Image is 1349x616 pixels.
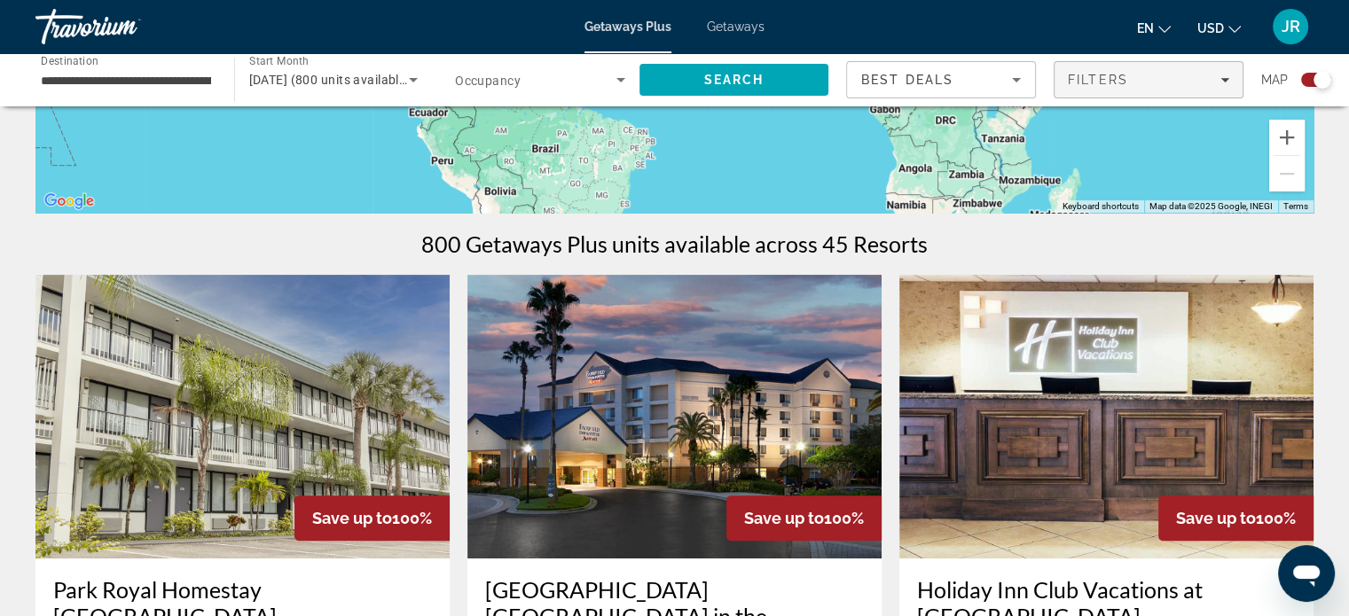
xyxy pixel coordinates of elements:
[312,509,392,527] span: Save up to
[1054,61,1243,98] button: Filters
[41,54,98,66] span: Destination
[1063,200,1139,213] button: Keyboard shortcuts
[35,4,213,50] a: Travorium
[707,19,765,34] a: Getaways
[1267,8,1314,45] button: User Menu
[41,70,211,91] input: Select destination
[1197,21,1224,35] span: USD
[1197,15,1241,41] button: Change currency
[40,190,98,213] a: Open this area in Google Maps (opens a new window)
[639,64,829,96] button: Search
[1176,509,1256,527] span: Save up to
[899,275,1314,558] img: Holiday Inn Club Vacations at Orange Lake Resort - West Village
[467,275,882,558] img: Fairfield Inn & Suites Orlando Lake Buena Vista in the Marriott Village - 3 Nights
[584,19,671,34] a: Getaways Plus
[1137,15,1171,41] button: Change language
[1261,67,1288,92] span: Map
[455,74,521,88] span: Occupancy
[744,509,824,527] span: Save up to
[726,495,882,541] div: 100%
[1282,18,1300,35] span: JR
[1137,21,1154,35] span: en
[1283,201,1308,211] a: Terms (opens in new tab)
[421,230,928,257] h1: 800 Getaways Plus units available across 45 Resorts
[249,73,411,87] span: [DATE] (800 units available)
[1158,495,1314,541] div: 100%
[1068,73,1128,87] span: Filters
[40,190,98,213] img: Google
[703,73,764,87] span: Search
[294,495,450,541] div: 100%
[1269,120,1305,155] button: Zoom in
[35,275,450,558] img: Park Royal Homestay Orlando
[1269,156,1305,191] button: Zoom out
[1278,545,1335,602] iframe: Button to launch messaging window
[861,69,1021,90] mat-select: Sort by
[1149,201,1273,211] span: Map data ©2025 Google, INEGI
[249,55,309,67] span: Start Month
[861,73,953,87] span: Best Deals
